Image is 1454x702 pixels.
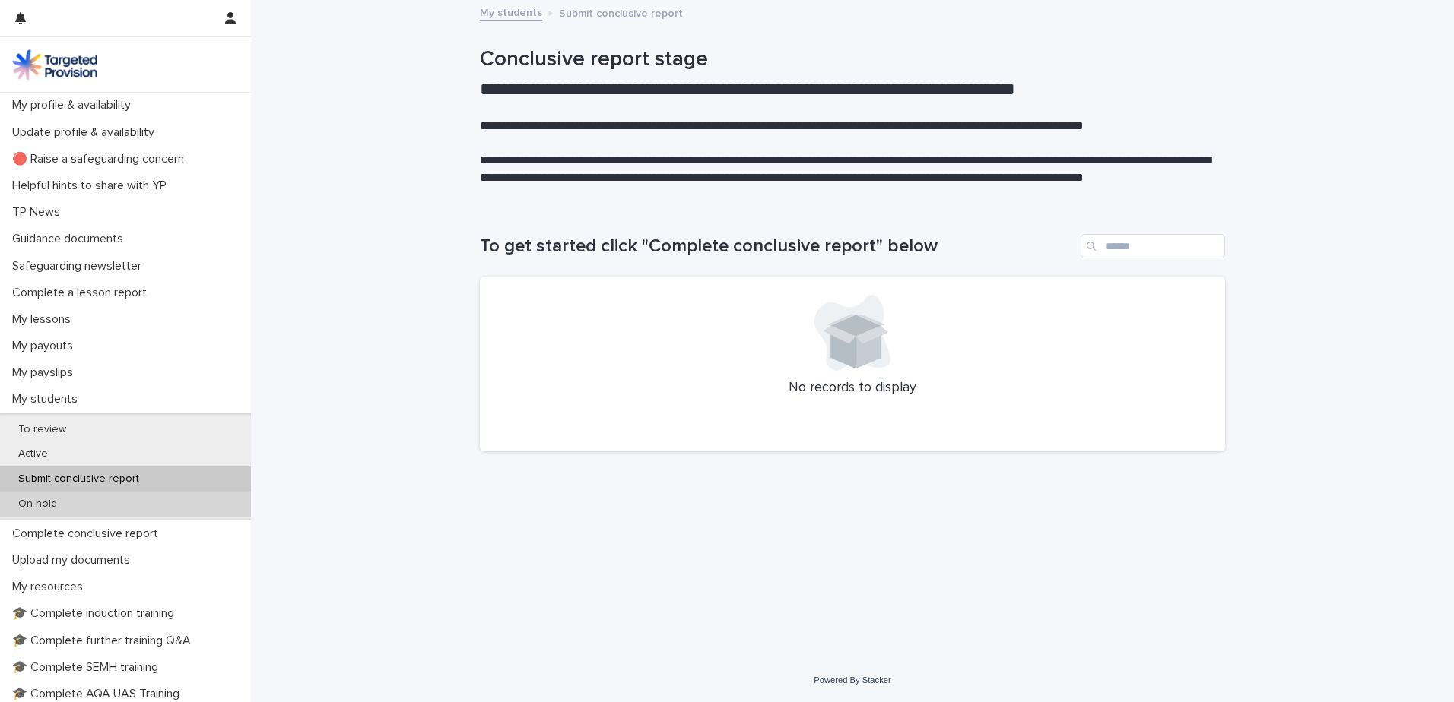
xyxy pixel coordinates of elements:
[480,236,1075,258] h1: To get started click "Complete conclusive report" below
[12,49,97,80] img: M5nRWzHhSzIhMunXDL62
[6,606,186,621] p: 🎓 Complete induction training
[6,660,170,675] p: 🎓 Complete SEMH training
[6,392,90,406] p: My students
[6,687,192,701] p: 🎓 Complete AQA UAS Training
[6,98,143,112] p: My profile & availability
[1081,234,1225,258] input: Search
[814,675,890,685] a: Powered By Stacker
[498,380,1207,397] p: No records to display
[480,3,542,21] a: My students
[6,179,179,193] p: Helpful hints to share with YP
[6,473,151,485] p: Submit conclusive report
[6,232,135,246] p: Guidance documents
[6,447,60,460] p: Active
[559,4,683,21] p: Submit conclusive report
[6,259,154,274] p: Safeguarding newsletter
[6,286,159,300] p: Complete a lesson report
[6,498,69,511] p: On hold
[6,152,196,166] p: 🔴 Raise a safeguarding concern
[6,312,83,327] p: My lessons
[6,365,85,380] p: My payslips
[480,47,1225,73] h1: Conclusive report stage
[6,205,72,220] p: TP News
[6,526,170,541] p: Complete conclusive report
[6,553,142,568] p: Upload my documents
[6,125,167,140] p: Update profile & availability
[6,634,203,648] p: 🎓 Complete further training Q&A
[6,339,85,353] p: My payouts
[6,580,95,594] p: My resources
[6,423,78,436] p: To review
